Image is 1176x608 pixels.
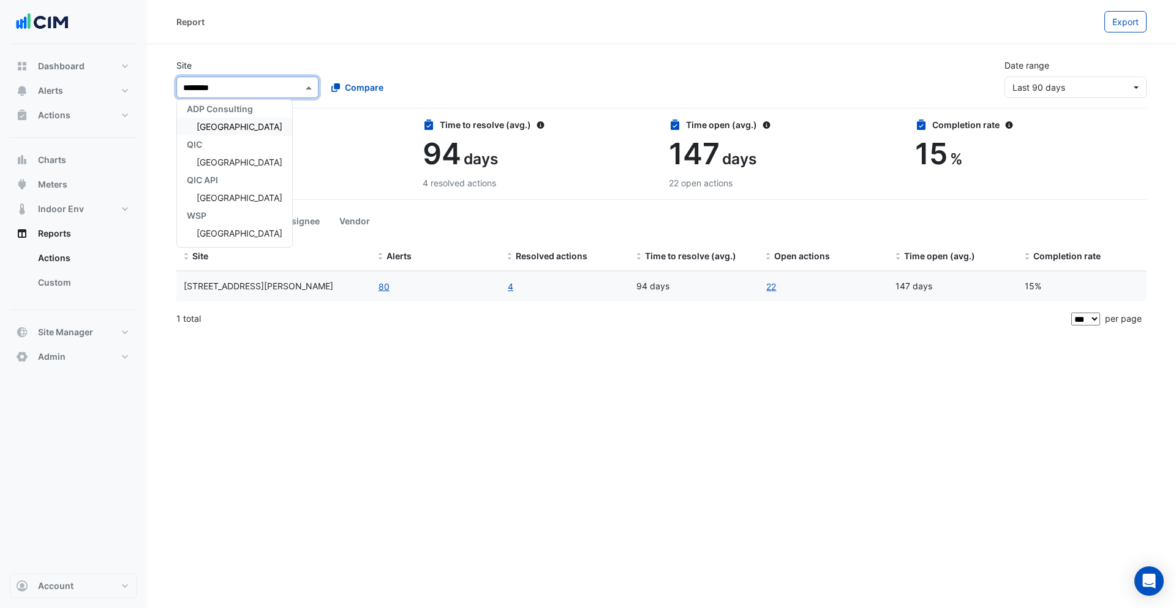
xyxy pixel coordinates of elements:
span: Time open (avg.) [904,251,975,261]
span: Account [38,580,73,592]
button: Actions [10,103,137,127]
span: [GEOGRAPHIC_DATA] [197,192,282,203]
span: % [950,150,963,168]
div: Completion rate [915,118,1147,131]
span: Open actions [774,251,830,261]
span: Completion rate [1033,251,1101,261]
span: Site Manager [38,326,93,338]
span: Alerts [386,251,412,261]
button: Compare [323,77,391,98]
span: [GEOGRAPHIC_DATA] [197,121,282,132]
a: 22 [766,279,777,294]
app-icon: Indoor Env [16,203,28,215]
span: [GEOGRAPHIC_DATA] [197,228,282,238]
button: Site Manager [10,320,137,344]
app-icon: Admin [16,351,28,363]
div: Report [176,15,205,28]
span: 15 [915,135,948,172]
span: Export [1112,17,1139,27]
span: days [722,150,756,168]
div: 94 days [636,279,751,294]
div: Options List [177,100,292,247]
span: Site [192,251,208,261]
span: Reports [38,227,71,240]
div: 22 open actions [669,177,900,189]
button: Vendor [330,210,380,232]
span: Compare [345,81,383,94]
span: Dashboard [38,60,85,72]
span: Admin [38,351,66,363]
button: Last 90 days [1005,77,1147,98]
span: QIC [187,139,202,150]
button: Meters [10,172,137,197]
div: Completion (%) = Resolved Actions / (Resolved Actions + Open Actions) [1025,249,1139,264]
div: Open Intercom Messenger [1134,566,1164,596]
div: 4 resolved actions [423,177,654,189]
span: per page [1105,313,1142,324]
span: 147 [669,135,720,172]
span: Resolved actions [516,251,587,261]
app-icon: Site Manager [16,326,28,338]
button: Charts [10,148,137,172]
span: [GEOGRAPHIC_DATA] [197,157,282,167]
app-icon: Actions [16,109,28,121]
button: Indoor Env [10,197,137,221]
a: Actions [28,246,137,270]
span: Time to resolve (avg.) [645,251,736,261]
span: 94 [423,135,461,172]
span: QIC API [187,175,218,185]
span: Actions [38,109,70,121]
app-icon: Reports [16,227,28,240]
div: 147 days [895,279,1010,294]
span: Charts [38,154,66,166]
label: Site [176,59,192,72]
button: Alerts [10,78,137,103]
span: days [464,150,498,168]
div: 1 total [176,303,1069,334]
button: Dashboard [10,54,137,78]
div: Time open (avg.) [669,118,900,131]
span: 100 Wickham St [184,281,333,291]
button: Reports [10,221,137,246]
label: Date range [1005,59,1049,72]
app-icon: Meters [16,178,28,191]
img: Company Logo [15,10,70,34]
span: ADP Consulting [187,104,253,114]
span: 24 Jun 25 - 22 Sep 25 [1012,82,1065,93]
app-icon: Charts [16,154,28,166]
span: Meters [38,178,67,191]
app-icon: Alerts [16,85,28,97]
button: 80 [378,279,390,294]
button: Admin [10,344,137,369]
button: Export [1104,11,1147,32]
span: Indoor Env [38,203,84,215]
div: Time to resolve (avg.) [423,118,654,131]
app-icon: Dashboard [16,60,28,72]
a: 4 [507,279,514,294]
div: Reports [10,246,137,300]
span: Alerts [38,85,63,97]
button: Assignee [271,210,330,232]
a: Custom [28,270,137,295]
div: 15% [1025,279,1139,294]
span: WSP [187,210,206,221]
button: Account [10,574,137,598]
